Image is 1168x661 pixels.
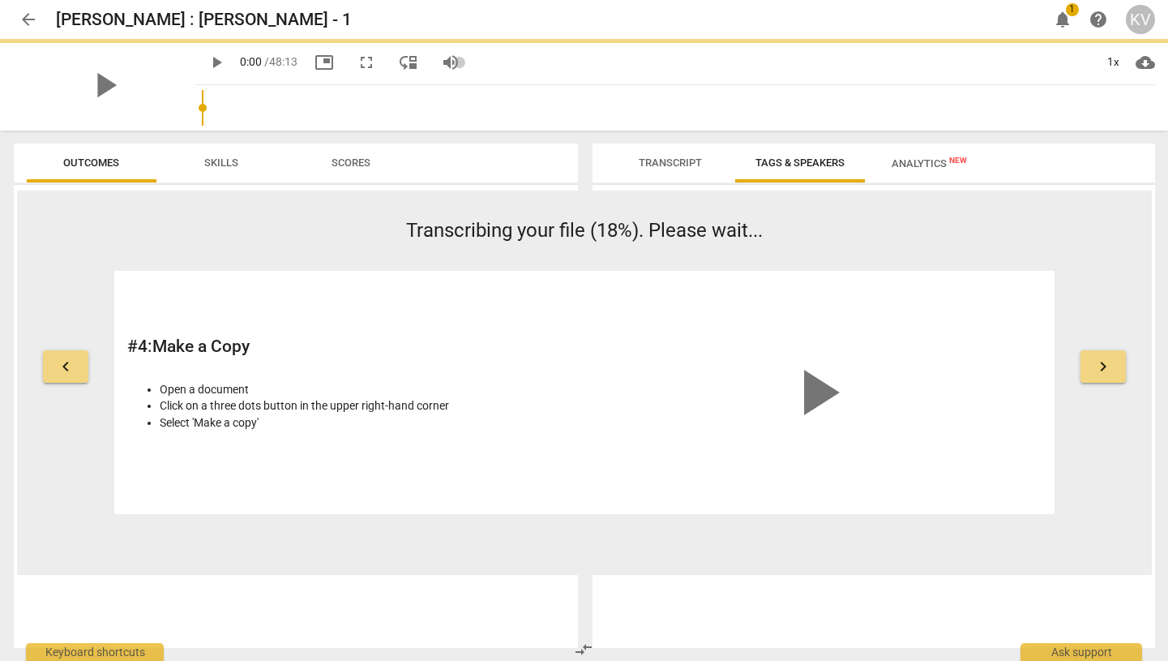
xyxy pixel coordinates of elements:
span: Skills [204,157,238,169]
li: Select 'Make a copy' [160,414,575,431]
span: volume_up [441,53,460,72]
span: 0:00 [240,55,262,68]
h2: [PERSON_NAME] : [PERSON_NAME] - 1 [56,10,352,30]
button: KV [1126,5,1155,34]
h2: # 4 : Make a Copy [127,337,575,357]
button: Volume [436,48,465,77]
span: / 48:13 [264,55,297,68]
div: Ask support [1020,643,1142,661]
li: Open a document [160,381,575,398]
span: move_down [399,53,418,72]
button: View player as separate pane [394,48,423,77]
button: Picture in picture [310,48,339,77]
span: Transcribing your file (18%). Please wait... [406,219,763,242]
span: notifications [1053,10,1072,29]
span: keyboard_arrow_right [1093,357,1113,376]
span: arrow_back [19,10,38,29]
span: picture_in_picture [314,53,334,72]
span: keyboard_arrow_left [56,357,75,376]
span: play_arrow [207,53,226,72]
span: fullscreen [357,53,376,72]
span: play_arrow [778,354,856,431]
span: New [949,156,967,165]
a: Help [1084,5,1113,34]
span: Transcript [639,157,702,169]
div: 1x [1098,49,1129,75]
li: Click on a three dots button in the upper right-hand corner [160,397,575,414]
button: Notifications [1048,5,1077,34]
button: Play [202,48,231,77]
span: Analytics [892,157,967,170]
span: compare_arrows [574,640,593,659]
button: Fullscreen [352,48,381,77]
div: Keyboard shortcuts [26,643,164,661]
span: Scores [332,157,370,169]
span: cloud_download [1136,53,1155,72]
span: Outcomes [63,157,119,169]
span: play_arrow [83,64,126,106]
span: 1 [1066,3,1079,16]
span: help [1089,10,1108,29]
span: Tags & Speakers [755,157,845,169]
